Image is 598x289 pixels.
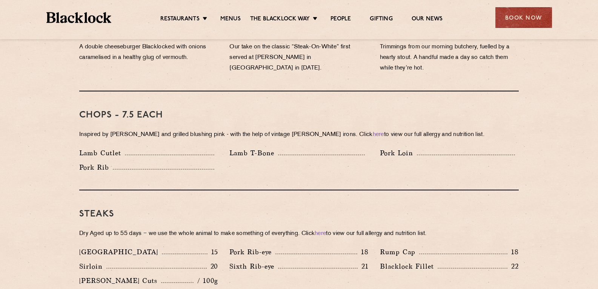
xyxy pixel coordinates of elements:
[79,209,519,219] h3: Steaks
[79,148,125,158] p: Lamb Cutlet
[380,261,438,272] p: Blacklock Fillet
[370,15,392,24] a: Gifting
[380,247,419,257] p: Rump Cap
[373,132,384,138] a: here
[229,42,368,74] p: Our take on the classic “Steak-On-White” first served at [PERSON_NAME] in [GEOGRAPHIC_DATA] in [D...
[331,15,351,24] a: People
[79,261,106,272] p: Sirloin
[357,247,369,257] p: 18
[250,15,310,24] a: The Blacklock Way
[79,229,519,239] p: Dry Aged up to 55 days − we use the whole animal to make something of everything. Click to view o...
[79,247,162,257] p: [GEOGRAPHIC_DATA]
[229,148,278,158] p: Lamb T-Bone
[79,162,113,173] p: Pork Rib
[380,148,417,158] p: Pork Loin
[46,12,112,23] img: BL_Textured_Logo-footer-cropped.svg
[208,247,218,257] p: 15
[507,247,519,257] p: 18
[160,15,200,24] a: Restaurants
[79,275,161,286] p: [PERSON_NAME] Cuts
[207,261,218,271] p: 20
[358,261,369,271] p: 21
[220,15,241,24] a: Menus
[194,276,218,286] p: / 100g
[79,110,519,120] h3: Chops - 7.5 each
[380,42,519,74] p: Trimmings from our morning butchery, fuelled by a hearty stout. A handful made a day so catch the...
[412,15,443,24] a: Our News
[229,261,278,272] p: Sixth Rib-eye
[315,231,326,236] a: here
[79,130,519,140] p: Inspired by [PERSON_NAME] and grilled blushing pink - with the help of vintage [PERSON_NAME] iron...
[229,247,275,257] p: Pork Rib-eye
[79,42,218,63] p: A double cheeseburger Blacklocked with onions caramelised in a healthy glug of vermouth.
[507,261,519,271] p: 22
[495,7,552,28] div: Book Now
